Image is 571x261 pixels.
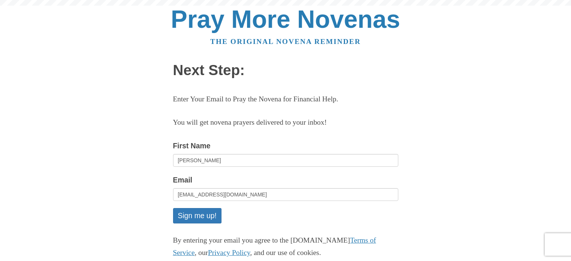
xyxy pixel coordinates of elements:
[173,140,211,152] label: First Name
[173,154,398,167] input: Optional
[208,249,250,256] a: Privacy Policy
[173,116,398,129] p: You will get novena prayers delivered to your inbox!
[210,38,361,45] a: The original novena reminder
[173,208,221,223] button: Sign me up!
[173,93,398,106] p: Enter Your Email to Pray the Novena for Financial Help.
[171,5,400,33] a: Pray More Novenas
[173,62,398,78] h1: Next Step:
[173,236,376,256] a: Terms of Service
[173,234,398,259] p: By entering your email you agree to the [DOMAIN_NAME] , our , and our use of cookies.
[173,174,193,186] label: Email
